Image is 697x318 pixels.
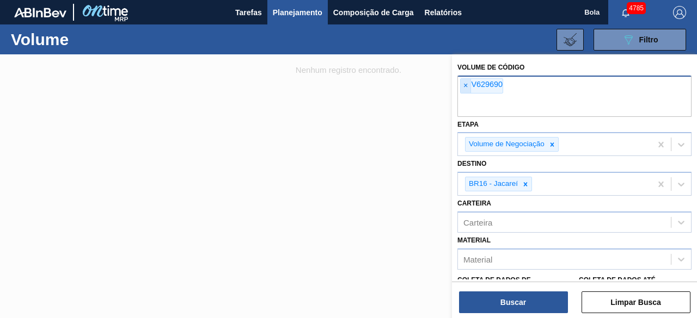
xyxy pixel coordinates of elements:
font: Carteira [457,199,491,207]
font: Planejamento [273,8,322,17]
font: Volume de Negociação [469,140,545,148]
font: 4785 [629,4,644,12]
font: Tarefas [235,8,262,17]
font: Filtro [639,35,658,44]
img: Sair [673,6,686,19]
font: × [463,81,468,90]
button: Importar Negociações de Volume [557,29,584,51]
font: Destino [457,160,486,167]
button: Filtro [594,29,686,51]
button: Notificações [608,5,643,20]
font: V629690 [471,80,503,89]
font: Composição de Carga [333,8,414,17]
font: Volume de código [457,64,524,71]
img: TNhmsLtSVTkK8tSr43FrP2fwEKptu5GPRR3wAAAABJRU5ErkJggg== [14,8,66,17]
font: Coleta de dados até [579,276,656,284]
font: Etapa [457,121,479,128]
font: Material [463,254,492,264]
font: Carteira [463,217,492,227]
font: Material [457,236,491,244]
font: BR16 - Jacareí [469,179,518,188]
font: Bola [584,8,600,16]
font: Volume [11,30,69,48]
font: Coleta de dados de [457,276,531,284]
font: Relatórios [425,8,462,17]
